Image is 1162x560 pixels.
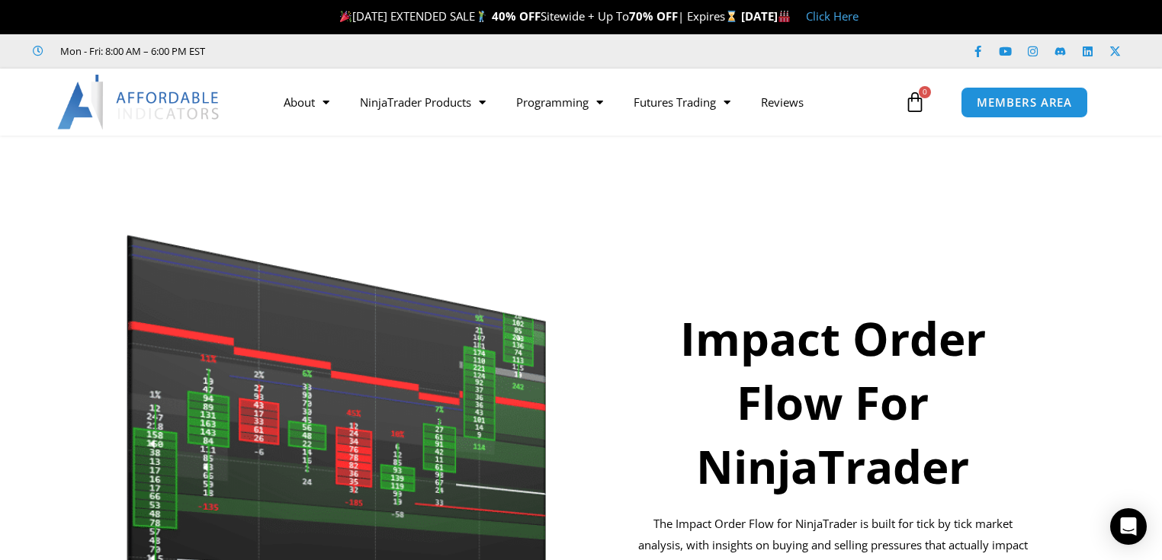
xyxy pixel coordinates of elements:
[345,85,501,120] a: NinjaTrader Products
[336,8,740,24] span: [DATE] EXTENDED SALE Sitewide + Up To | Expires
[340,11,351,22] img: 🎉
[919,86,931,98] span: 0
[501,85,618,120] a: Programming
[629,8,678,24] strong: 70% OFF
[726,11,737,22] img: ⌛
[741,8,791,24] strong: [DATE]
[56,42,205,60] span: Mon - Fri: 8:00 AM – 6:00 PM EST
[635,306,1031,498] h1: Impact Order Flow For NinjaTrader
[226,43,455,59] iframe: Customer reviews powered by Trustpilot
[57,75,221,130] img: LogoAI | Affordable Indicators – NinjaTrader
[618,85,746,120] a: Futures Trading
[268,85,900,120] nav: Menu
[1110,508,1147,545] div: Open Intercom Messenger
[268,85,345,120] a: About
[476,11,487,22] img: 🏌️‍♂️
[961,87,1088,118] a: MEMBERS AREA
[746,85,819,120] a: Reviews
[778,11,790,22] img: 🏭
[492,8,541,24] strong: 40% OFF
[806,8,859,24] a: Click Here
[881,80,949,124] a: 0
[977,97,1072,108] span: MEMBERS AREA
